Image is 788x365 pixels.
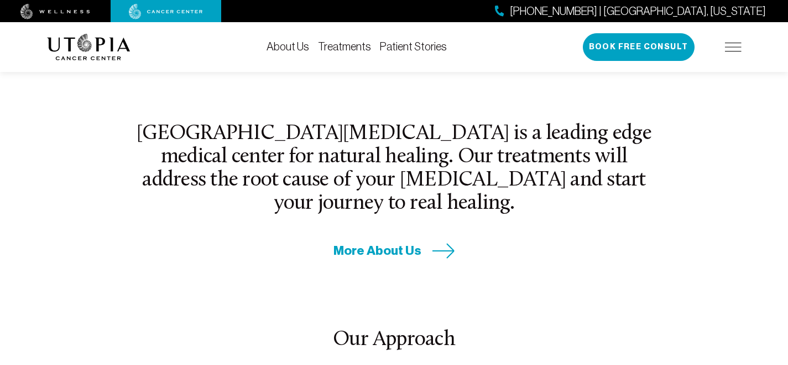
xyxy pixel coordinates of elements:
[20,4,90,19] img: wellness
[333,242,421,259] span: More About Us
[725,43,742,52] img: icon-hamburger
[129,4,203,19] img: cancer center
[267,40,309,53] a: About Us
[495,3,766,19] a: [PHONE_NUMBER] | [GEOGRAPHIC_DATA], [US_STATE]
[380,40,447,53] a: Patient Stories
[47,34,131,60] img: logo
[583,33,695,61] button: Book Free Consult
[333,242,455,259] a: More About Us
[318,40,371,53] a: Treatments
[510,3,766,19] span: [PHONE_NUMBER] | [GEOGRAPHIC_DATA], [US_STATE]
[76,328,712,352] h2: Our Approach
[135,122,653,216] h2: [GEOGRAPHIC_DATA][MEDICAL_DATA] is a leading edge medical center for natural healing. Our treatme...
